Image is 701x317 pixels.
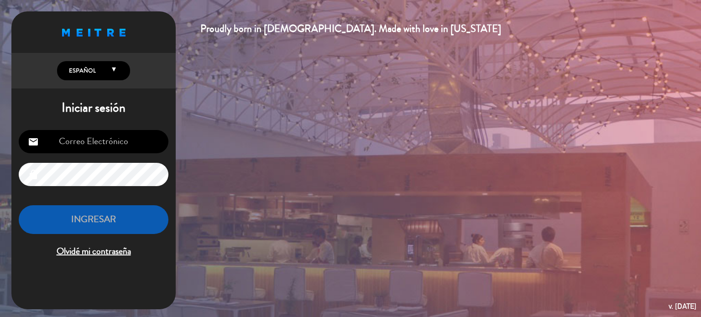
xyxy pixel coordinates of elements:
input: Correo Electrónico [19,130,168,153]
h1: Iniciar sesión [11,100,176,116]
span: Español [67,66,96,75]
span: Olvidé mi contraseña [19,244,168,259]
button: INGRESAR [19,205,168,234]
i: lock [28,169,39,180]
i: email [28,136,39,147]
div: v. [DATE] [669,300,696,312]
